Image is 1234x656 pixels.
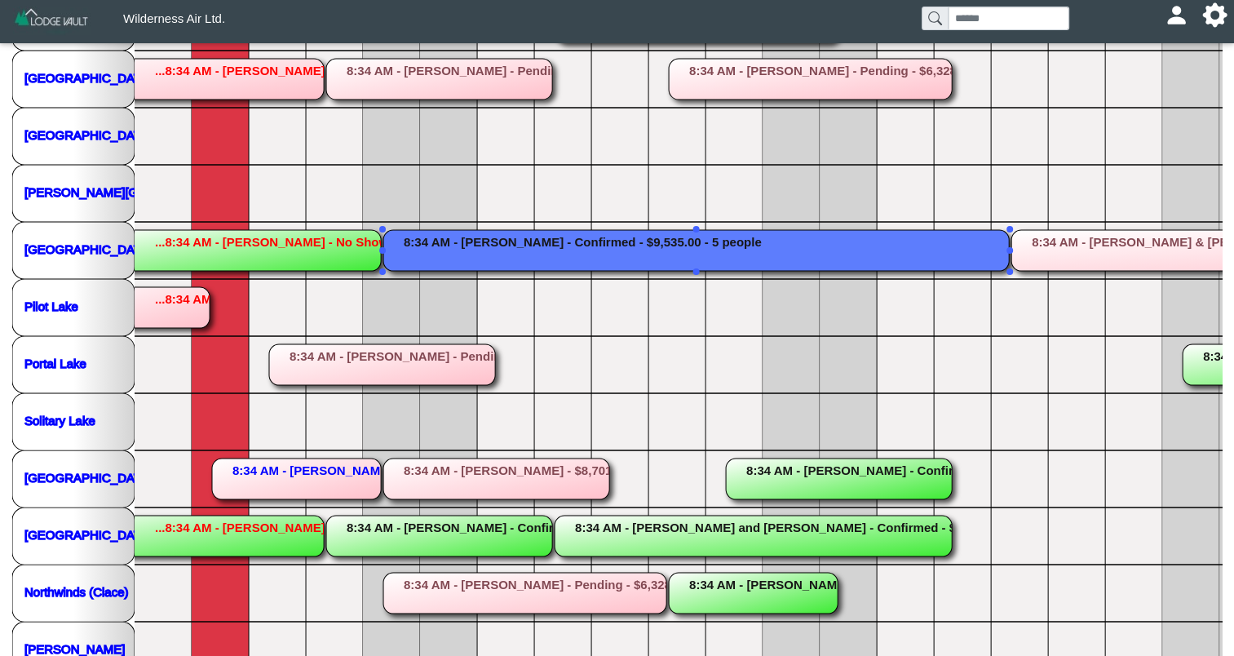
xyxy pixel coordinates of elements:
a: Northwinds (Clace) [24,584,129,598]
a: [GEOGRAPHIC_DATA] [24,527,152,541]
a: Solitary Lake [24,413,95,427]
a: [GEOGRAPHIC_DATA] [24,127,152,141]
a: [GEOGRAPHIC_DATA] [24,70,152,84]
svg: person fill [1170,9,1183,21]
a: [GEOGRAPHIC_DATA] [24,242,152,255]
a: Portal Lake [24,356,86,370]
a: [PERSON_NAME] [24,641,125,655]
svg: gear fill [1209,9,1221,21]
img: Z [13,7,91,35]
a: [PERSON_NAME][GEOGRAPHIC_DATA] [24,184,253,198]
a: [GEOGRAPHIC_DATA] [24,470,152,484]
a: Pilot Lake [24,299,78,312]
svg: search [928,11,941,24]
